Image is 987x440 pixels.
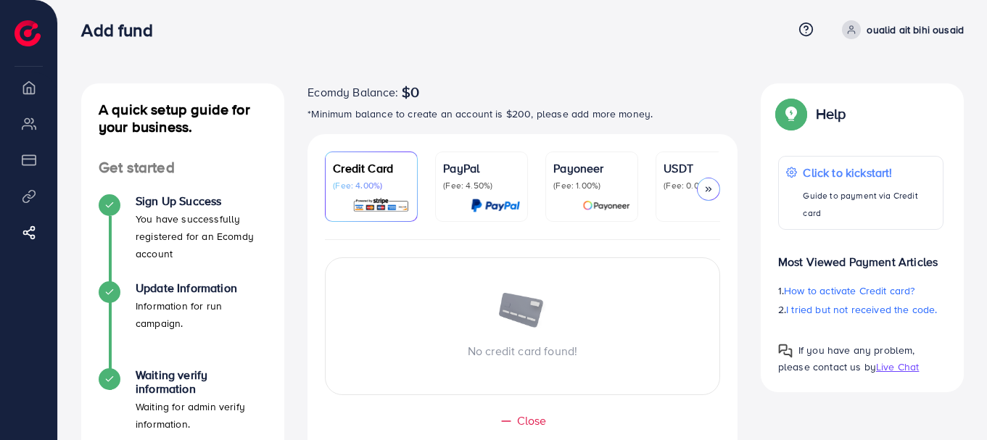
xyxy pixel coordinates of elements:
[553,180,630,191] p: (Fee: 1.00%)
[778,241,943,270] p: Most Viewed Payment Articles
[81,20,164,41] h3: Add fund
[136,368,267,396] h4: Waiting verify information
[778,282,943,299] p: 1.
[333,159,410,177] p: Credit Card
[867,21,964,38] p: oualid ait bihi ousaid
[326,342,719,360] p: No credit card found!
[81,159,284,177] h4: Get started
[925,375,976,429] iframe: Chat
[333,180,410,191] p: (Fee: 4.00%)
[497,293,548,331] img: image
[778,343,915,374] span: If you have any problem, please contact us by
[443,159,520,177] p: PayPal
[136,194,267,208] h4: Sign Up Success
[136,281,267,295] h4: Update Information
[81,194,284,281] li: Sign Up Success
[553,159,630,177] p: Payoneer
[402,83,419,101] span: $0
[136,398,267,433] p: Waiting for admin verify information.
[471,197,520,214] img: card
[778,344,793,358] img: Popup guide
[664,180,740,191] p: (Fee: 0.00%)
[778,101,804,127] img: Popup guide
[352,197,410,214] img: card
[582,197,630,214] img: card
[81,101,284,136] h4: A quick setup guide for your business.
[803,187,936,222] p: Guide to payment via Credit card
[81,281,284,368] li: Update Information
[307,83,398,101] span: Ecomdy Balance:
[786,302,937,317] span: I tried but not received the code.
[443,180,520,191] p: (Fee: 4.50%)
[517,412,547,429] span: Close
[307,105,738,123] p: *Minimum balance to create an account is $200, please add more money.
[784,283,914,298] span: How to activate Credit card?
[136,210,267,262] p: You have successfully registered for an Ecomdy account
[876,360,919,374] span: Live Chat
[664,159,740,177] p: USDT
[15,20,41,46] img: logo
[803,164,936,181] p: Click to kickstart!
[778,301,943,318] p: 2.
[136,297,267,332] p: Information for run campaign.
[816,105,846,123] p: Help
[836,20,964,39] a: oualid ait bihi ousaid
